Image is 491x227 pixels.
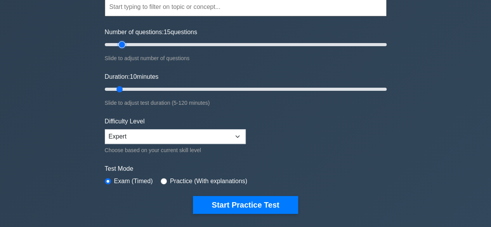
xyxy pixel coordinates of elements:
[164,29,171,35] span: 15
[105,72,159,81] label: Duration: minutes
[170,177,247,186] label: Practice (With explanations)
[105,164,387,173] label: Test Mode
[193,196,298,214] button: Start Practice Test
[130,73,137,80] span: 10
[105,117,145,126] label: Difficulty Level
[105,146,246,155] div: Choose based on your current skill level
[105,28,197,37] label: Number of questions: questions
[114,177,153,186] label: Exam (Timed)
[105,54,387,63] div: Slide to adjust number of questions
[105,98,387,107] div: Slide to adjust test duration (5-120 minutes)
